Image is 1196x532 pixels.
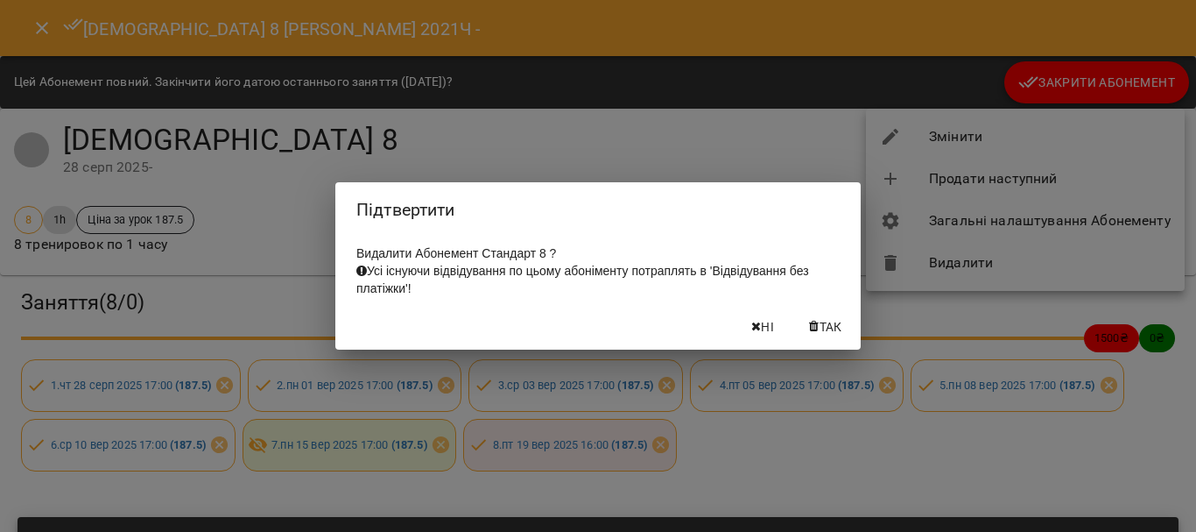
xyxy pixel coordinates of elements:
[356,264,809,295] span: Усі існуючи відвідування по цьому абоніменту потраплять в 'Відвідування без платіжки'!
[761,316,774,337] span: Ні
[735,311,791,343] button: Ні
[356,246,809,295] span: Видалити Абонемент Стандарт 8 ?
[798,311,854,343] button: Так
[820,316,842,337] span: Так
[356,196,840,223] h6: Підтвертити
